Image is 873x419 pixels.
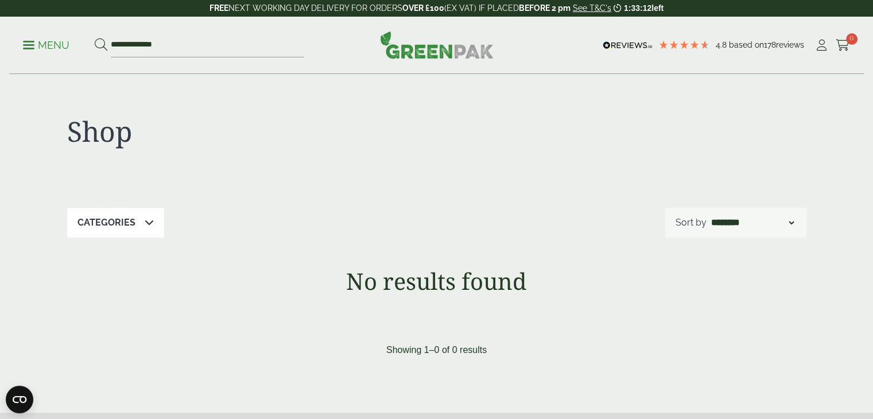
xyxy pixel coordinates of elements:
a: Menu [23,38,69,50]
span: reviews [776,40,804,49]
span: 0 [846,33,858,45]
strong: FREE [209,3,228,13]
span: Based on [729,40,764,49]
p: Showing 1–0 of 0 results [386,343,487,357]
button: Open CMP widget [6,386,33,413]
i: My Account [814,40,829,51]
span: 178 [764,40,776,49]
span: 4.8 [716,40,729,49]
h1: No results found [36,267,837,295]
select: Shop order [709,216,796,230]
img: GreenPak Supplies [380,31,494,59]
p: Sort by [676,216,707,230]
p: Categories [77,216,135,230]
a: 0 [836,37,850,54]
img: REVIEWS.io [603,41,653,49]
p: Menu [23,38,69,52]
h1: Shop [67,115,437,148]
a: See T&C's [573,3,611,13]
strong: OVER £100 [402,3,444,13]
span: 1:33:12 [624,3,651,13]
div: 4.78 Stars [658,40,710,50]
span: left [651,3,664,13]
strong: BEFORE 2 pm [519,3,571,13]
i: Cart [836,40,850,51]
